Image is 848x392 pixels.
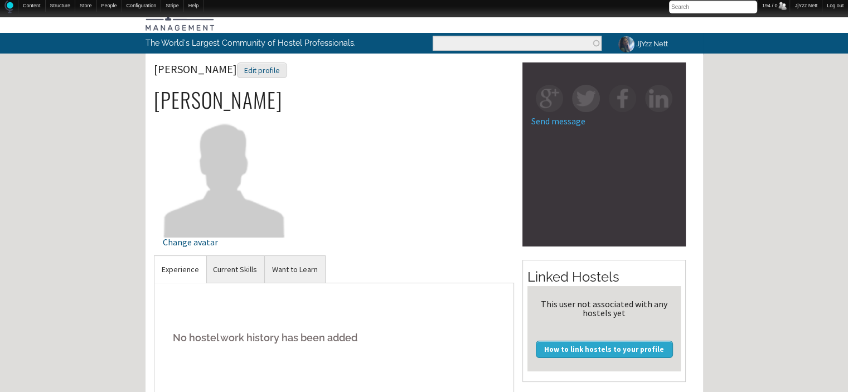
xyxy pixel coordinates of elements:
[163,321,506,355] h5: No hostel work history has been added
[609,85,636,112] img: fb-square.png
[237,62,287,76] a: Edit profile
[532,299,676,317] div: This user not associated with any hostels yet
[237,62,287,79] div: Edit profile
[536,85,563,112] img: gp-square.png
[617,35,636,54] img: JjYzz Nett's picture
[536,341,673,357] a: How to link hostels to your profile
[433,36,602,51] input: Enter the terms you wish to search for.
[669,1,757,13] input: Search
[154,256,206,283] a: Experience
[527,268,681,287] h2: Linked Hostels
[163,114,286,237] img: danilom's picture
[154,62,287,76] span: [PERSON_NAME]
[265,256,325,283] a: Want to Learn
[572,85,599,112] img: tw-square.png
[610,33,675,55] a: JjYzz Nett
[163,238,286,246] div: Change avatar
[645,85,672,112] img: in-square.png
[531,115,585,127] a: Send message
[163,169,286,246] a: Change avatar
[146,33,378,53] p: The World's Largest Community of Hostel Professionals.
[4,1,13,13] img: Home
[154,88,515,112] h2: [PERSON_NAME]
[206,256,264,283] a: Current Skills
